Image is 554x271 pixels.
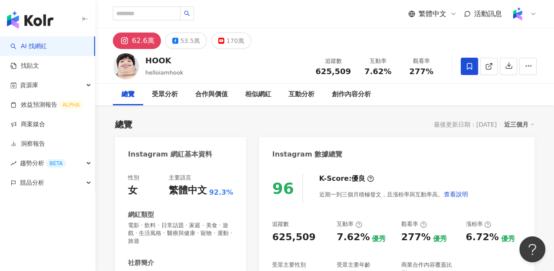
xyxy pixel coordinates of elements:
[401,220,427,228] div: 觀看率
[401,231,431,244] div: 277%
[169,174,191,182] div: 主要語言
[113,53,139,79] img: KOL Avatar
[195,89,228,100] div: 合作與價值
[474,10,502,18] span: 活動訊息
[180,35,200,47] div: 53.5萬
[10,101,83,109] a: 效益預測報告ALPHA
[7,11,53,29] img: logo
[128,222,233,245] span: 電影 · 飲料 · 日常話題 · 家庭 · 美食 · 遊戲 · 生活風格 · 醫療與健康 · 寵物 · 運動 · 旅遊
[337,231,370,244] div: 7.62%
[501,234,515,244] div: 優秀
[128,150,212,159] div: Instagram 網紅基本資料
[332,89,371,100] div: 創作內容分析
[372,234,386,244] div: 優秀
[132,35,154,47] div: 62.6萬
[319,186,468,203] div: 近期一到三個月積極發文，且漲粉率與互動率高。
[361,57,394,65] div: 互動率
[128,184,138,197] div: 女
[145,69,183,76] span: helloiamhook
[245,89,271,100] div: 相似網紅
[409,67,433,76] span: 277%
[272,180,294,197] div: 96
[128,174,139,182] div: 性別
[10,160,16,167] span: rise
[46,159,66,168] div: BETA
[443,186,468,203] button: 查看說明
[211,33,251,49] button: 170萬
[443,191,468,198] span: 查看說明
[128,258,154,268] div: 社群簡介
[405,57,438,65] div: 觀看率
[113,33,161,49] button: 62.6萬
[145,55,183,66] div: HOOK
[10,62,39,70] a: 找貼文
[319,174,374,183] div: K-Score :
[434,121,497,128] div: 最後更新日期：[DATE]
[519,236,545,262] iframe: Help Scout Beacon - Open
[20,173,44,193] span: 競品分析
[226,35,244,47] div: 170萬
[10,42,47,51] a: searchAI 找網紅
[272,220,289,228] div: 追蹤數
[433,234,447,244] div: 優秀
[315,57,351,65] div: 追蹤數
[115,118,132,131] div: 總覽
[10,120,45,129] a: 商案媒合
[504,119,534,130] div: 近三個月
[152,89,178,100] div: 受眾分析
[165,33,207,49] button: 53.5萬
[364,67,391,76] span: 7.62%
[209,188,233,197] span: 92.3%
[419,9,446,19] span: 繁體中文
[337,220,362,228] div: 互動率
[272,261,306,269] div: 受眾主要性別
[272,150,342,159] div: Instagram 數據總覽
[121,89,134,100] div: 總覽
[169,184,207,197] div: 繁體中文
[315,67,351,76] span: 625,509
[465,231,498,244] div: 6.72%
[272,231,315,244] div: 625,509
[10,140,45,148] a: 洞察報告
[184,10,190,16] span: search
[288,89,315,100] div: 互動分析
[351,174,365,183] div: 優良
[509,6,526,22] img: Kolr%20app%20icon%20%281%29.png
[20,75,38,95] span: 資源庫
[337,261,370,269] div: 受眾主要年齡
[20,153,66,173] span: 趨勢分析
[128,210,154,219] div: 網紅類型
[465,220,491,228] div: 漲粉率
